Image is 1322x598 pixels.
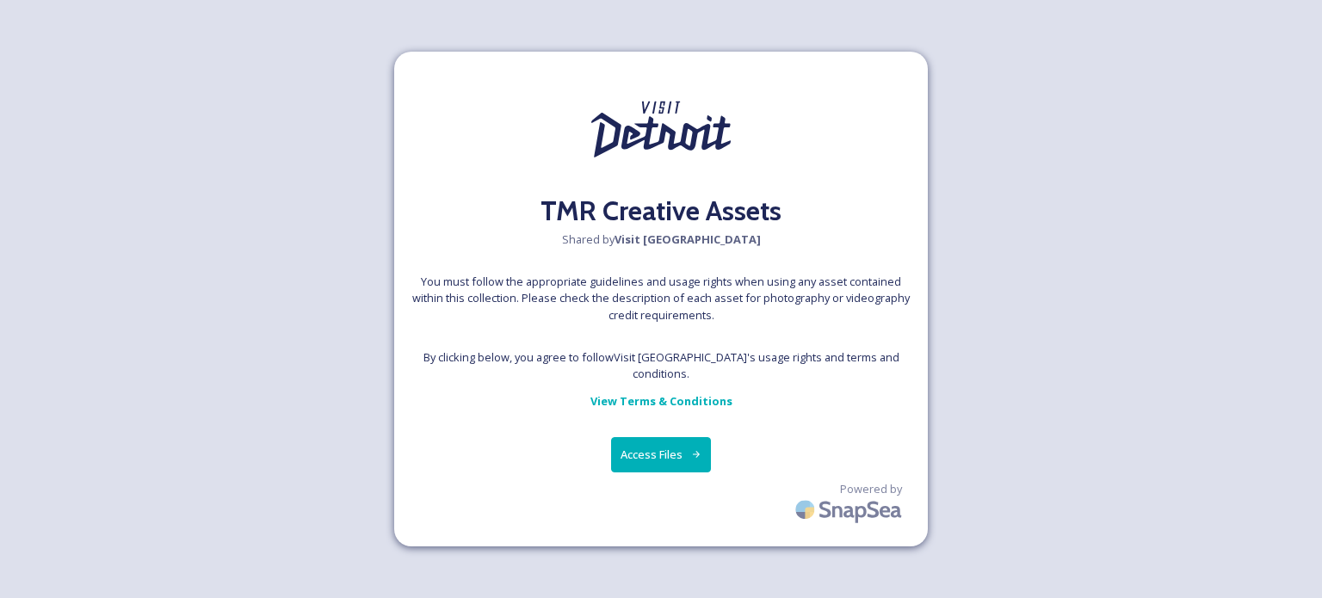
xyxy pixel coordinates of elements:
[840,481,902,497] span: Powered by
[790,490,911,530] img: SnapSea Logo
[611,437,712,472] button: Access Files
[575,69,747,190] img: Visit%20Detroit%20New%202024.svg
[411,274,911,324] span: You must follow the appropriate guidelines and usage rights when using any asset contained within...
[411,349,911,382] span: By clicking below, you agree to follow Visit [GEOGRAPHIC_DATA] 's usage rights and terms and cond...
[590,391,732,411] a: View Terms & Conditions
[590,393,732,409] strong: View Terms & Conditions
[615,231,761,247] strong: Visit [GEOGRAPHIC_DATA]
[562,231,761,248] span: Shared by
[541,190,781,231] h2: TMR Creative Assets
